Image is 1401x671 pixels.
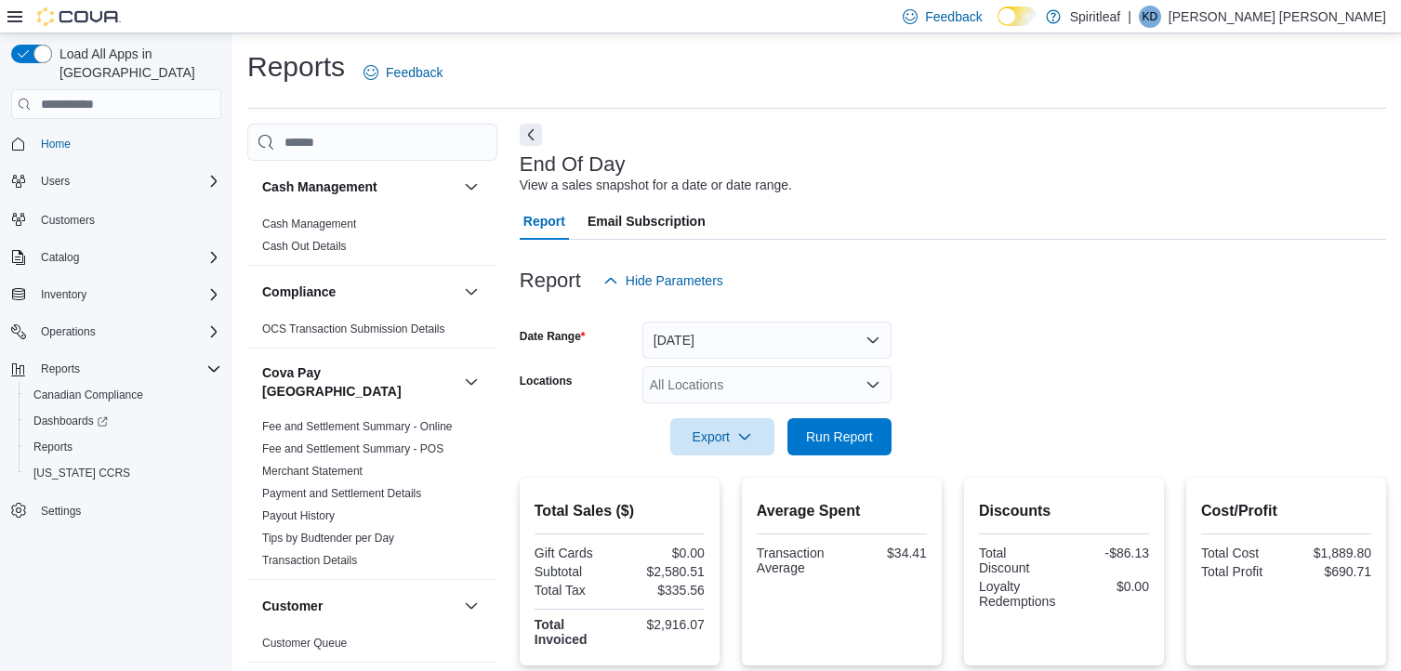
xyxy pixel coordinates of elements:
span: Merchant Statement [262,464,363,479]
div: $1,889.80 [1289,546,1371,560]
button: Cova Pay [GEOGRAPHIC_DATA] [460,371,482,393]
span: Payment and Settlement Details [262,486,421,501]
a: Fee and Settlement Summary - POS [262,442,443,455]
span: Customer Queue [262,636,347,651]
div: Gift Cards [535,546,616,560]
button: Cash Management [262,178,456,196]
a: Reports [26,436,80,458]
div: $2,580.51 [623,564,705,579]
p: [PERSON_NAME] [PERSON_NAME] [1169,6,1386,28]
button: Hide Parameters [596,262,731,299]
h1: Reports [247,48,345,86]
span: Dashboards [33,414,108,428]
a: OCS Transaction Submission Details [262,322,445,335]
span: Operations [41,324,96,339]
span: Fee and Settlement Summary - Online [262,419,453,434]
span: Dashboards [26,410,221,432]
button: Users [33,170,77,192]
span: Export [681,418,763,455]
span: Reports [26,436,221,458]
span: Washington CCRS [26,462,221,484]
span: Settings [33,499,221,522]
span: Reports [41,362,80,376]
button: Operations [4,319,229,345]
h3: Cash Management [262,178,377,196]
h2: Average Spent [757,500,927,522]
button: Inventory [33,283,94,306]
button: Cash Management [460,176,482,198]
span: Payout History [262,508,335,523]
a: [US_STATE] CCRS [26,462,138,484]
div: Total Cost [1201,546,1283,560]
img: Cova [37,7,121,26]
button: Operations [33,321,103,343]
a: Payment and Settlement Details [262,487,421,500]
div: Total Discount [979,546,1061,575]
button: Customer [262,597,456,615]
div: Total Tax [535,583,616,598]
span: Report [523,203,565,240]
span: Transaction Details [262,553,357,568]
div: $34.41 [845,546,927,560]
div: Subtotal [535,564,616,579]
button: Home [4,130,229,157]
a: Home [33,133,78,155]
button: Run Report [787,418,892,455]
div: Transaction Average [757,546,839,575]
a: Merchant Statement [262,465,363,478]
div: Compliance [247,318,497,348]
span: Customers [41,213,95,228]
h2: Total Sales ($) [535,500,705,522]
div: $0.00 [1067,579,1149,594]
label: Date Range [520,329,586,344]
span: Catalog [41,250,79,265]
p: | [1128,6,1131,28]
button: Canadian Compliance [19,382,229,408]
button: Catalog [33,246,86,269]
span: Fee and Settlement Summary - POS [262,441,443,456]
button: Reports [4,356,229,382]
span: Canadian Compliance [33,388,143,402]
a: Dashboards [26,410,115,432]
a: Cash Management [262,217,356,230]
span: Catalog [33,246,221,269]
a: Feedback [356,54,450,91]
div: $335.56 [623,583,705,598]
div: View a sales snapshot for a date or date range. [520,176,792,195]
span: Hide Parameters [626,271,723,290]
h3: Customer [262,597,323,615]
div: Total Profit [1201,564,1283,579]
div: $2,916.07 [623,617,705,632]
a: Canadian Compliance [26,384,151,406]
span: Inventory [41,287,86,302]
button: Reports [33,358,87,380]
h3: End Of Day [520,153,626,176]
a: Transaction Details [262,554,357,567]
div: $0.00 [623,546,705,560]
span: OCS Transaction Submission Details [262,322,445,336]
a: Cash Out Details [262,240,347,253]
span: Feedback [925,7,982,26]
button: Cova Pay [GEOGRAPHIC_DATA] [262,363,456,401]
div: Kenneth D L [1139,6,1161,28]
h2: Discounts [979,500,1149,522]
div: Loyalty Redemptions [979,579,1061,609]
button: Open list of options [866,377,880,392]
h2: Cost/Profit [1201,500,1371,522]
button: Next [520,124,542,146]
button: Compliance [460,281,482,303]
span: Reports [33,440,73,454]
a: Payout History [262,509,335,522]
a: Customer Queue [262,637,347,650]
a: Tips by Budtender per Day [262,532,394,545]
span: Load All Apps in [GEOGRAPHIC_DATA] [52,45,221,82]
span: Canadian Compliance [26,384,221,406]
div: Customer [247,632,497,662]
button: Customer [460,595,482,617]
span: Dark Mode [998,26,998,27]
span: Cash Out Details [262,239,347,254]
div: Cova Pay [GEOGRAPHIC_DATA] [247,415,497,579]
p: Spiritleaf [1070,6,1120,28]
nav: Complex example [11,123,221,572]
